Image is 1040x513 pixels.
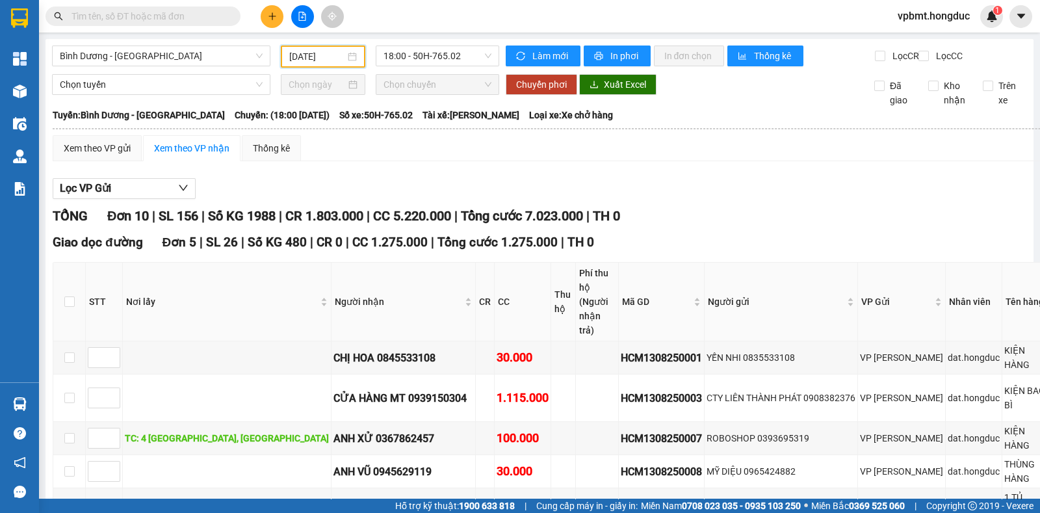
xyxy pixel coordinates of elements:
div: VP [PERSON_NAME] [860,431,943,445]
span: In phơi [610,49,640,63]
button: syncLàm mới [506,46,580,66]
div: TC: 4 [GEOGRAPHIC_DATA], [GEOGRAPHIC_DATA] [125,431,329,445]
img: dashboard-icon [13,52,27,66]
td: VP Hồ Chí Minh [858,455,946,488]
span: CR 0 [317,235,343,250]
img: icon-new-feature [986,10,998,22]
span: question-circle [14,427,26,440]
span: SL 26 [206,235,238,250]
th: CC [495,263,551,341]
span: Lọc VP Gửi [60,180,111,196]
span: Người nhận [335,295,462,309]
div: Thống kê [253,141,290,155]
th: STT [86,263,123,341]
input: 13/08/2025 [289,49,346,64]
span: Đơn 10 [107,208,149,224]
div: MỸ DIỆU 0965424882 [707,464,855,479]
span: Đơn 5 [162,235,197,250]
div: CHỊ HOA 0845533108 [333,350,473,366]
span: Người gửi [708,295,844,309]
div: dat.hongduc [948,464,1000,479]
span: Số xe: 50H-765.02 [339,108,413,122]
button: downloadXuất Excel [579,74,656,95]
span: Giao dọc đường [53,235,143,250]
div: VP [PERSON_NAME] [860,391,943,405]
span: message [14,486,26,498]
div: dat.hongduc [948,391,1000,405]
span: aim [328,12,337,21]
span: | [200,235,203,250]
span: Loại xe: Xe chở hàng [529,108,613,122]
td: HCM1308250008 [619,455,705,488]
span: file-add [298,12,307,21]
strong: 0708 023 035 - 0935 103 250 [682,501,801,511]
input: Tìm tên, số ĐT hoặc mã đơn [71,9,225,23]
span: plus [268,12,277,21]
span: | [561,235,564,250]
td: HCM1308250003 [619,375,705,422]
div: VP [PERSON_NAME] [860,464,943,479]
span: | [525,499,526,513]
span: | [454,208,458,224]
span: sync [516,51,527,62]
span: Tổng cước 1.275.000 [437,235,558,250]
button: Chuyển phơi [506,74,577,95]
button: plus [261,5,283,28]
div: ANH VŨ 0945629119 [333,464,473,480]
div: ANH XỬ 0367862457 [333,430,473,447]
span: Bình Dương - Đắk Lắk [60,46,263,66]
span: | [241,235,244,250]
img: warehouse-icon [13,397,27,411]
span: | [201,208,205,224]
td: VP Hồ Chí Minh [858,375,946,422]
span: download [590,80,599,90]
strong: 0369 525 060 [849,501,905,511]
span: search [54,12,63,21]
span: Số KG 1988 [208,208,276,224]
span: TH 0 [567,235,594,250]
div: YẾN NHI 0835533108 [707,350,855,365]
button: In đơn chọn [654,46,725,66]
span: 1 [995,6,1000,15]
span: Tổng cước 7.023.000 [461,208,583,224]
button: aim [321,5,344,28]
td: HCM1308250001 [619,341,705,375]
span: Làm mới [532,49,570,63]
td: VP Hồ Chí Minh [858,422,946,455]
span: | [346,235,349,250]
div: ROBOSHOP 0393695319 [707,431,855,445]
div: HCM1308250001 [621,350,702,366]
th: CR [476,263,495,341]
div: VP [PERSON_NAME] [860,350,943,365]
div: dat.hongduc [948,350,1000,365]
span: Chọn chuyến [383,75,491,94]
span: Kho nhận [939,79,972,107]
th: Phí thu hộ (Người nhận trả) [576,263,619,341]
button: file-add [291,5,314,28]
span: | [310,235,313,250]
sup: 1 [993,6,1002,15]
span: TỔNG [53,208,88,224]
span: Đã giao [885,79,918,107]
span: copyright [968,501,977,510]
div: HCM1308250008 [621,464,702,480]
span: Thống kê [754,49,793,63]
span: CR 1.803.000 [285,208,363,224]
strong: 1900 633 818 [459,501,515,511]
div: 30.000 [497,462,549,480]
div: Xem theo VP nhận [154,141,229,155]
span: CC 1.275.000 [352,235,428,250]
span: CC 5.220.000 [373,208,451,224]
span: Xuất Excel [604,77,646,92]
span: | [915,499,916,513]
span: Chọn tuyến [60,75,263,94]
td: HCM1308250007 [619,422,705,455]
span: Nơi lấy [126,295,318,309]
span: Chuyến: (18:00 [DATE]) [235,108,330,122]
span: Trên xe [993,79,1027,107]
div: CTY LIÊN THÀNH PHÁT 0908382376 [707,391,855,405]
th: Thu hộ [551,263,576,341]
button: printerIn phơi [584,46,651,66]
img: warehouse-icon [13,117,27,131]
span: caret-down [1015,10,1027,22]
